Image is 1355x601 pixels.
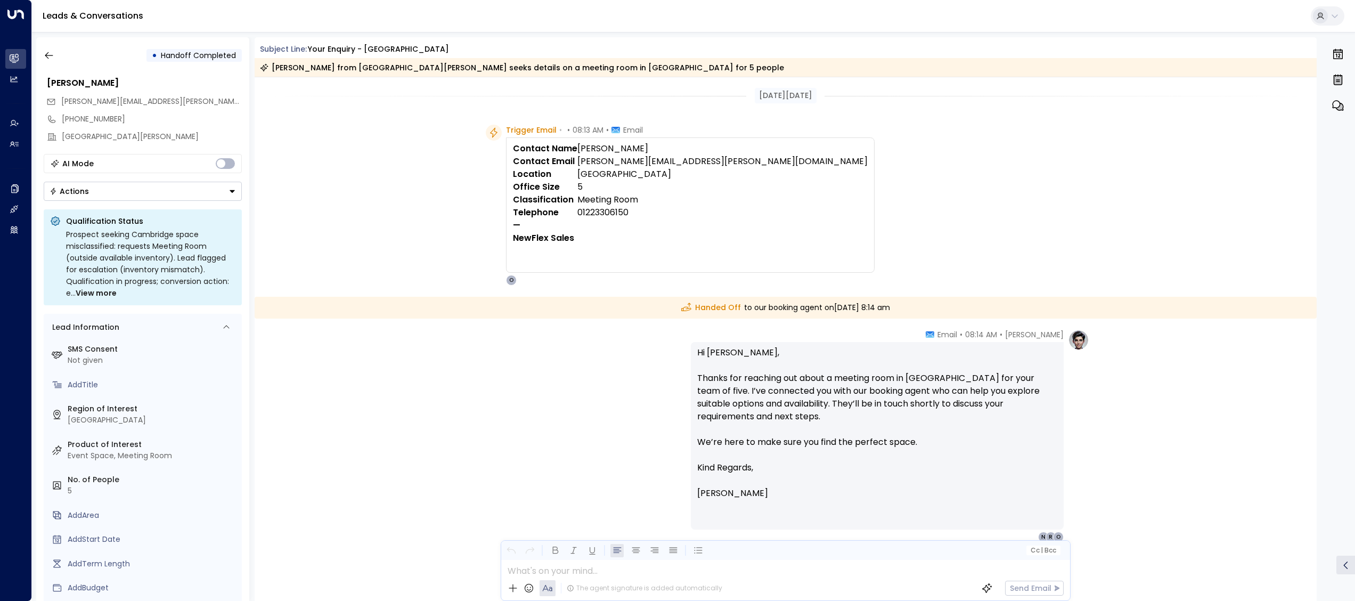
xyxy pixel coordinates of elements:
[1068,329,1089,351] img: profile-logo.png
[513,142,577,155] strong: Contact Name
[577,181,868,193] td: 5
[577,206,868,219] td: 01223306150
[68,439,238,450] label: Product of Interest
[43,10,143,22] a: Leads & Conversations
[260,62,784,73] div: [PERSON_NAME] from [GEOGRAPHIC_DATA][PERSON_NAME] seeks details on a meeting room in [GEOGRAPHIC_...
[61,96,301,107] span: [PERSON_NAME][EMAIL_ADDRESS][PERSON_NAME][DOMAIN_NAME]
[513,155,575,167] strong: Contact Email
[62,113,242,125] div: [PHONE_NUMBER]
[1041,547,1043,554] span: |
[68,415,238,426] div: [GEOGRAPHIC_DATA]
[255,297,1317,319] div: to our booking agent on [DATE] 8:14 am
[697,461,753,474] span: Kind Regards,
[68,534,238,545] div: AddStart Date
[308,44,449,55] div: Your enquiry - [GEOGRAPHIC_DATA]
[697,487,768,500] span: [PERSON_NAME]
[960,329,962,340] span: •
[161,50,236,61] span: Handoff Completed
[513,168,551,180] strong: Location
[606,125,609,135] span: •
[965,329,997,340] span: 08:14 AM
[68,485,238,497] div: 5
[44,182,242,201] button: Actions
[44,182,242,201] div: Button group with a nested menu
[68,474,238,485] label: No. of People
[506,275,517,286] div: O
[66,229,235,299] div: Prospect seeking Cambridge space misclassified: requests Meeting Room (outside available inventor...
[513,219,520,231] strong: —
[62,131,242,142] div: [GEOGRAPHIC_DATA][PERSON_NAME]
[513,206,559,218] strong: Telephone
[523,544,536,557] button: Redo
[504,544,518,557] button: Undo
[577,155,868,168] td: [PERSON_NAME][EMAIL_ADDRESS][PERSON_NAME][DOMAIN_NAME]
[68,558,238,570] div: AddTerm Length
[1000,329,1002,340] span: •
[513,193,574,206] strong: Classification
[68,344,238,355] label: SMS Consent
[937,329,957,340] span: Email
[513,181,560,193] strong: Office Size
[755,88,817,103] div: [DATE][DATE]
[577,193,868,206] td: Meeting Room
[48,322,119,333] div: Lead Information
[68,582,238,594] div: AddBudget
[66,216,235,226] p: Qualification Status
[573,125,603,135] span: 08:13 AM
[567,583,722,593] div: The agent signature is added automatically
[577,168,868,181] td: [GEOGRAPHIC_DATA]
[1038,532,1049,542] div: N
[697,346,1057,461] p: Hi [PERSON_NAME], Thanks for reaching out about a meeting room in [GEOGRAPHIC_DATA] for your team...
[68,355,238,366] div: Not given
[68,403,238,415] label: Region of Interest
[152,46,157,65] div: •
[260,44,307,54] span: Subject Line:
[1026,546,1060,556] button: Cc|Bcc
[623,125,643,135] span: Email
[506,125,557,135] span: Trigger Email
[567,125,570,135] span: •
[559,125,562,135] span: •
[1046,532,1056,542] div: R
[50,186,89,196] div: Actions
[577,142,868,155] td: [PERSON_NAME]
[1005,329,1064,340] span: [PERSON_NAME]
[61,96,242,107] span: rachel@standrews-hall.co.uk
[47,77,242,90] div: [PERSON_NAME]
[513,232,574,244] strong: NewFlex Sales
[68,450,238,461] div: Event Space, Meeting Room
[681,302,741,313] span: Handed Off
[62,158,94,169] div: AI Mode
[68,510,238,521] div: AddArea
[68,379,238,391] div: AddTitle
[1053,532,1064,542] div: O
[76,287,117,299] span: View more
[1030,547,1056,554] span: Cc Bcc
